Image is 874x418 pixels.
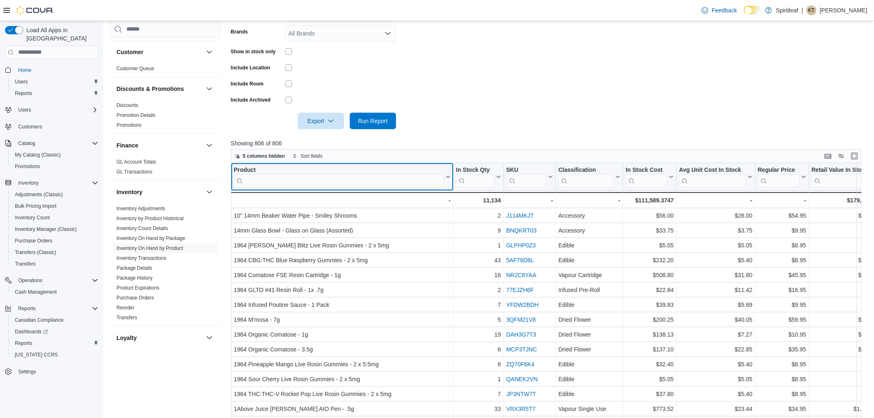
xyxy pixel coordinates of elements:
p: Spiritleaf [776,5,798,15]
div: Avg Unit Cost In Stock [679,166,746,187]
button: Inventory [116,188,203,196]
button: Transfers [8,258,102,270]
button: 5 columns hidden [231,151,288,161]
div: $33.75 [626,226,674,235]
button: Customer [116,47,203,56]
span: Transfers (Classic) [15,249,56,256]
span: Promotions [15,163,40,170]
a: Customers [15,122,45,132]
span: Dashboards [15,328,48,335]
span: Users [12,77,98,87]
label: Show in stock only [231,48,276,55]
span: Inventory Count [12,213,98,223]
div: 1964 Comatose FSE Resin Cartridge - 1g [234,270,451,280]
span: Sort fields [301,153,323,159]
div: $56.00 [626,211,674,221]
div: - [558,195,620,205]
span: Users [15,78,28,85]
h3: Loyalty [116,333,137,342]
div: In Stock Cost [626,166,667,187]
div: 5 [456,315,501,325]
a: Inventory Adjustments [116,205,165,211]
a: Promotions [116,122,142,128]
div: Customer [110,63,221,76]
button: Export [298,113,344,129]
div: Regular Price [758,166,800,187]
div: - [679,195,752,205]
span: Inventory On Hand by Product [116,245,183,251]
label: Include Location [231,64,270,71]
div: SKU [506,166,546,174]
a: Inventory by Product Historical [116,215,184,221]
span: Settings [18,368,36,375]
a: Dashboards [8,326,102,337]
button: Catalog [2,138,102,149]
a: VRX3R5T7 [506,406,535,412]
div: Product [234,166,444,174]
span: Transfers [116,314,137,321]
span: Purchase Orders [12,236,98,246]
div: 11,134 [456,195,501,205]
div: In Stock Qty [456,166,494,174]
span: Bulk Pricing Import [15,203,57,209]
div: $54.95 [758,211,806,221]
div: $31.80 [679,270,752,280]
div: Classification [558,166,614,187]
a: GL Transactions [116,169,152,174]
div: $11.42 [679,285,752,295]
div: 1964 Organic Comatose - 1g [234,330,451,340]
button: Canadian Compliance [8,314,102,326]
a: Cash Management [12,287,60,297]
a: Customer Queue [116,65,154,71]
button: In Stock Qty [456,166,501,187]
a: My Catalog (Classic) [12,150,64,160]
button: Catalog [15,138,38,148]
span: Reports [15,90,32,97]
a: Reorder [116,304,134,310]
div: $232.20 [626,255,674,265]
a: Inventory Manager (Classic) [12,224,80,234]
span: Customers [18,123,42,130]
span: Inventory Count [15,214,50,221]
div: In Stock Cost [626,166,667,174]
button: Users [2,104,102,116]
span: My Catalog (Classic) [15,152,61,158]
button: Inventory Manager (Classic) [8,223,102,235]
span: Catalog [15,138,98,148]
div: Classification [558,166,614,174]
a: GLPHP0Z3 [506,242,536,249]
a: Inventory Count Details [116,225,168,231]
button: Inventory Count [8,212,102,223]
button: Classification [558,166,620,187]
div: 16 [456,270,501,280]
h3: Customer [116,47,143,56]
div: Dried Flower [558,344,620,354]
a: Canadian Compliance [12,315,67,325]
a: Home [15,65,35,75]
a: Dashboards [12,327,51,337]
label: Include Room [231,81,264,87]
div: Edible [558,255,620,265]
div: Retail Value In Stock [812,166,873,187]
button: Inventory [15,178,42,188]
h3: Finance [116,141,138,149]
span: 5 columns hidden [243,153,285,159]
a: Reports [12,338,36,348]
a: Adjustments (Classic) [12,190,66,199]
a: Package Details [116,265,152,271]
div: 6 [456,344,501,354]
a: Product Expirations [116,285,159,290]
div: $22.84 [626,285,674,295]
span: Catalog [18,140,35,147]
div: $8.95 [758,255,806,265]
button: Sort fields [289,151,326,161]
div: $10.95 [758,330,806,340]
span: Cash Management [12,287,98,297]
div: Retail Value In Stock [812,166,873,174]
a: Discounts [116,102,138,108]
